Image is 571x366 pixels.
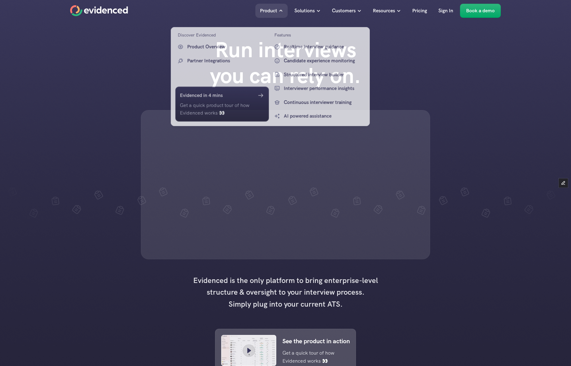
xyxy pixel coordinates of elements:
p: Pricing [412,7,427,15]
p: Customers [332,7,356,15]
p: Solutions [294,7,315,15]
a: Sign In [434,4,458,18]
h4: Evidenced is the only platform to bring enterprise-level structure & oversight to your interview ... [190,275,381,310]
p: Get a quick tour of how Evidenced works 👀 [282,349,341,365]
a: Home [70,5,128,16]
p: Sign In [438,7,453,15]
a: Book a demo [460,4,501,18]
p: Resources [373,7,395,15]
p: Book a demo [466,7,495,15]
a: Pricing [408,4,432,18]
button: Edit Framer Content [559,178,568,188]
h1: Run interviews you can rely on. [198,37,373,89]
p: See the product in action [282,336,350,346]
p: Product [260,7,277,15]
